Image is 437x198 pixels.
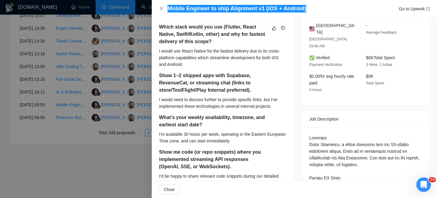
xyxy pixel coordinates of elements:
span: export [426,7,430,11]
span: - [366,23,368,28]
span: Close [164,186,175,193]
button: Close [159,6,164,11]
span: $0K [366,74,374,79]
div: I'd be happy to share relevant code snippets during our detailed project discussion to ensure sec... [159,173,287,186]
span: 10 [429,177,436,182]
span: [GEOGRAPHIC_DATA] [316,22,356,36]
h5: Which stack would you use (Flutter, React Native, Swift/Kotlin, other) and why for fastest delive... [159,23,268,45]
div: Job Description [309,111,422,127]
span: close [159,6,164,11]
h5: What’s your weekly availability, timezone, and earliest start date? [159,114,268,128]
button: Close [159,185,180,194]
div: I would need to discuss further to provide specific links, but I've implemented these technologie... [159,96,287,110]
div: I would use React Native for the fastest delivery due to its cross-platform capabilities which st... [159,48,287,68]
span: 3 Hires, 1 Active [366,63,392,67]
span: dislike [281,26,285,31]
a: Go to Upworkexport [399,6,430,11]
button: like [270,25,278,32]
h4: Mobile Engineer to ship Alignment v1 (iOS + Android) [168,5,306,12]
iframe: Intercom live chat [416,177,431,192]
button: dislike [279,25,287,32]
span: Payment Verification [309,63,342,67]
span: ✅ Verified [309,55,330,60]
h5: Show 1–2 shipped apps with Supabase, RevenueCat, or streaming chat (links to store/TestFlight/Pla... [159,72,268,94]
span: 0 Hours [309,88,322,92]
span: Average Feedback [366,30,397,35]
span: $0K Total Spent [366,55,395,60]
h5: Show me code (or repo snippets) where you implemented streaming API responses (OpenAI, SSE, or We... [159,148,268,170]
span: Total Spent [366,81,384,85]
img: 🇺🇸 [309,26,315,32]
span: $0.00/hr avg hourly rate paid [309,74,354,85]
span: like [272,26,276,31]
div: I'm available 30 hours per week, operating in the Eastern European Time zone, and can start immed... [159,131,287,144]
span: [GEOGRAPHIC_DATA] 03:46 AM [309,37,347,48]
